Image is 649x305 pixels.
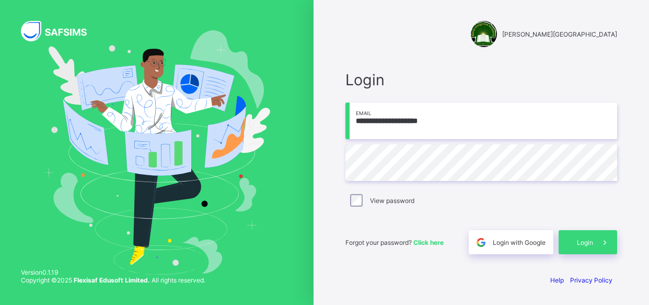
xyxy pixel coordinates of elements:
a: Privacy Policy [570,276,612,284]
span: Login [577,239,593,246]
span: Copyright © 2025 All rights reserved. [21,276,205,284]
img: SAFSIMS Logo [21,21,99,41]
strong: Flexisaf Edusoft Limited. [74,276,150,284]
span: [PERSON_NAME][GEOGRAPHIC_DATA] [502,30,617,38]
img: Hero Image [43,30,270,274]
span: Login with Google [493,239,546,246]
span: Login [345,71,617,89]
label: View password [370,197,414,205]
span: Version 0.1.19 [21,268,205,276]
img: google.396cfc9801f0270233282035f929180a.svg [475,236,487,248]
a: Click here [413,239,444,246]
span: Forgot your password? [345,239,444,246]
a: Help [550,276,564,284]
